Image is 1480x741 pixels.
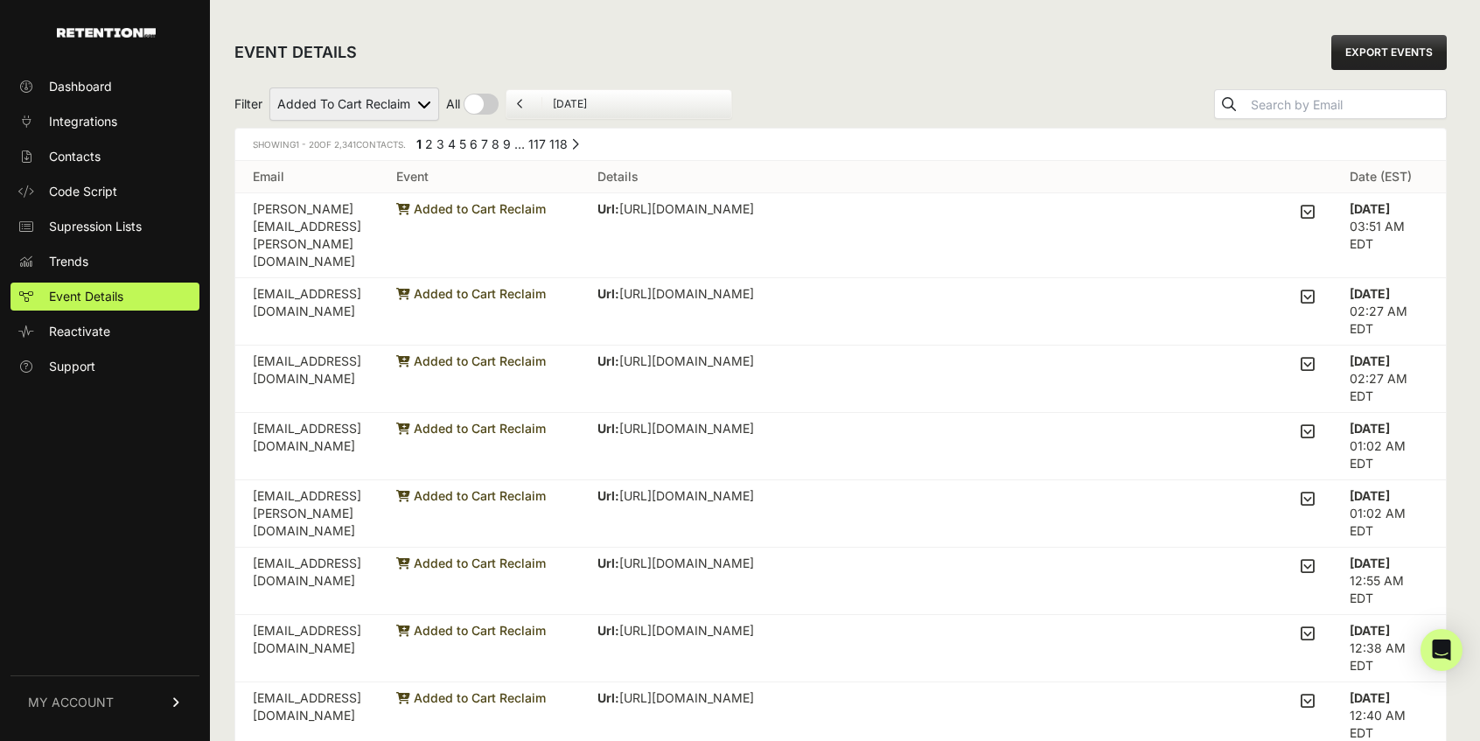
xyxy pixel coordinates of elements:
a: Trends [10,248,199,276]
div: Pagination [413,136,579,157]
p: [URL][DOMAIN_NAME] [597,622,1184,640]
a: Reactivate [10,318,199,346]
strong: [DATE] [1350,201,1390,216]
span: Dashboard [49,78,112,95]
span: Supression Lists [49,218,142,235]
td: [EMAIL_ADDRESS][DOMAIN_NAME] [235,615,379,682]
strong: [DATE] [1350,421,1390,436]
a: Page 6 [470,136,478,151]
p: [URL][DOMAIN_NAME] [597,689,1144,707]
a: Page 9 [503,136,511,151]
a: Page 117 [528,136,546,151]
td: [EMAIL_ADDRESS][DOMAIN_NAME] [235,278,379,346]
a: Event Details [10,283,199,311]
span: Trends [49,253,88,270]
span: Contacts. [332,139,406,150]
a: Page 8 [492,136,499,151]
span: Added to Cart Reclaim [396,556,546,570]
td: 01:02 AM EDT [1332,480,1446,548]
strong: Url: [597,286,619,301]
span: Added to Cart Reclaim [396,286,546,301]
span: Added to Cart Reclaim [396,421,546,436]
strong: [DATE] [1350,623,1390,638]
span: Event Details [49,288,123,305]
a: Page 4 [448,136,456,151]
span: 1 - 20 [296,139,319,150]
td: 02:27 AM EDT [1332,278,1446,346]
th: Date (EST) [1332,161,1446,193]
td: 02:27 AM EDT [1332,346,1446,413]
span: Filter [234,95,262,113]
a: Page 2 [425,136,433,151]
p: [URL][DOMAIN_NAME] [597,353,967,370]
span: Support [49,358,95,375]
a: Page 5 [459,136,466,151]
td: 01:02 AM EDT [1332,413,1446,480]
span: Integrations [49,113,117,130]
span: MY ACCOUNT [28,694,114,711]
td: [EMAIL_ADDRESS][DOMAIN_NAME] [235,413,379,480]
select: Filter [269,87,439,121]
span: Added to Cart Reclaim [396,623,546,638]
td: [EMAIL_ADDRESS][PERSON_NAME][DOMAIN_NAME] [235,480,379,548]
a: Supression Lists [10,213,199,241]
strong: [DATE] [1350,353,1390,368]
th: Email [235,161,379,193]
strong: [DATE] [1350,286,1390,301]
span: 2,341 [334,139,356,150]
p: [URL][DOMAIN_NAME] [597,285,1144,303]
a: Code Script [10,178,199,206]
th: Event [379,161,580,193]
p: [URL][DOMAIN_NAME] [597,420,918,437]
input: Search by Email [1247,93,1446,117]
div: Showing of [253,136,406,153]
strong: Url: [597,556,619,570]
div: Open Intercom Messenger [1421,629,1463,671]
p: [URL][DOMAIN_NAME] [597,200,1184,218]
span: … [514,136,525,151]
span: Added to Cart Reclaim [396,353,546,368]
strong: [DATE] [1350,556,1390,570]
a: Integrations [10,108,199,136]
td: [PERSON_NAME][EMAIL_ADDRESS][PERSON_NAME][DOMAIN_NAME] [235,193,379,278]
a: Dashboard [10,73,199,101]
td: [EMAIL_ADDRESS][DOMAIN_NAME] [235,548,379,615]
a: Page 118 [549,136,568,151]
td: 03:51 AM EDT [1332,193,1446,278]
em: Page 1 [416,136,422,151]
span: Added to Cart Reclaim [396,201,546,216]
img: Retention.com [57,28,156,38]
strong: Url: [597,690,619,705]
strong: Url: [597,201,619,216]
strong: [DATE] [1350,690,1390,705]
span: Code Script [49,183,117,200]
span: Added to Cart Reclaim [396,690,546,705]
strong: Url: [597,353,619,368]
td: 12:38 AM EDT [1332,615,1446,682]
a: EXPORT EVENTS [1331,35,1447,70]
a: MY ACCOUNT [10,675,199,729]
th: Details [580,161,1332,193]
span: Reactivate [49,323,110,340]
p: [URL][DOMAIN_NAME] [597,487,967,505]
span: Contacts [49,148,101,165]
td: [EMAIL_ADDRESS][DOMAIN_NAME] [235,346,379,413]
p: [URL][DOMAIN_NAME] [597,555,922,572]
h2: EVENT DETAILS [234,40,357,65]
a: Page 3 [436,136,444,151]
span: Added to Cart Reclaim [396,488,546,503]
strong: Url: [597,623,619,638]
a: Contacts [10,143,199,171]
a: Page 7 [481,136,488,151]
a: Support [10,353,199,381]
strong: Url: [597,421,619,436]
td: 12:55 AM EDT [1332,548,1446,615]
strong: [DATE] [1350,488,1390,503]
strong: Url: [597,488,619,503]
